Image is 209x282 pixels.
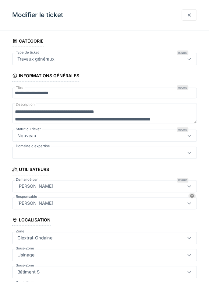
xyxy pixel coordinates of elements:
[15,56,57,62] div: Travaux généraux
[12,37,44,47] div: Catégorie
[15,85,25,90] label: Titre
[12,215,51,226] div: Localisation
[15,127,42,132] label: Statut du ticket
[15,246,35,251] label: Sous-Zone
[177,85,188,90] div: Requis
[15,229,26,234] label: Zone
[15,177,39,182] label: Demandé par
[177,178,188,183] div: Requis
[15,183,56,190] div: [PERSON_NAME]
[15,263,35,268] label: Sous-Zone
[15,235,55,241] div: Clextral-Ondaine
[12,165,49,175] div: Utilisateurs
[177,127,188,132] div: Requis
[15,194,38,199] label: Responsable
[15,50,40,55] label: Type de ticket
[12,11,63,19] h3: Modifier le ticket
[15,252,37,258] div: Usinage
[12,71,79,82] div: Informations générales
[15,132,39,139] div: Nouveau
[15,200,56,207] div: [PERSON_NAME]
[177,50,188,55] div: Requis
[15,269,42,275] div: Bâtiment S
[15,101,36,108] label: Description
[15,144,51,149] label: Domaine d'expertise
